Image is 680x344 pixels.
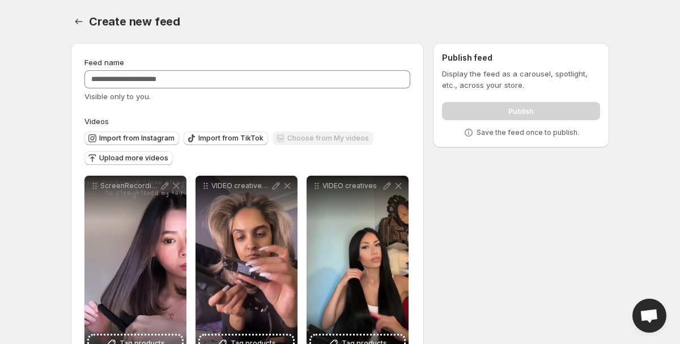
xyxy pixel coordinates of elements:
[442,68,600,91] p: Display the feed as a carousel, spotlight, etc., across your store.
[84,92,151,101] span: Visible only to you.
[99,134,175,143] span: Import from Instagram
[632,299,666,333] a: Open chat
[89,15,180,28] span: Create new feed
[84,131,179,145] button: Import from Instagram
[442,52,600,63] h2: Publish feed
[99,154,168,163] span: Upload more videos
[71,14,87,29] button: Settings
[84,151,173,165] button: Upload more videos
[198,134,263,143] span: Import from TikTok
[84,117,109,126] span: Videos
[84,58,124,67] span: Feed name
[322,181,381,190] p: VIDEO creatives
[100,181,159,190] p: ScreenRecording_[DATE] 12-17-52_1
[184,131,268,145] button: Import from TikTok
[211,181,270,190] p: VIDEO creatives 2
[477,128,579,137] p: Save the feed once to publish.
